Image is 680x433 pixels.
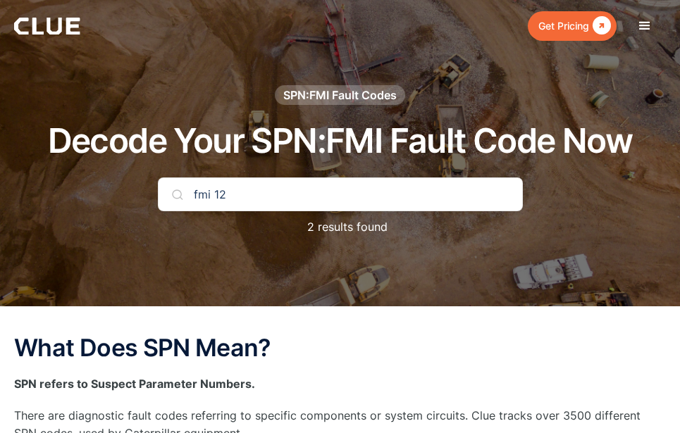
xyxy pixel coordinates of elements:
[158,177,523,211] input: Search Your Code...
[624,5,666,47] div: menu
[14,334,666,360] h2: What Does SPN Mean?
[283,87,397,103] div: SPN:FMI Fault Codes
[528,11,617,40] a: Get Pricing
[14,377,255,391] strong: SPN refers to Suspect Parameter Numbers.
[293,218,388,236] p: 2 results found
[589,17,611,34] div: 
[538,17,589,34] div: Get Pricing
[48,123,633,160] h1: Decode Your SPN:FMI Fault Code Now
